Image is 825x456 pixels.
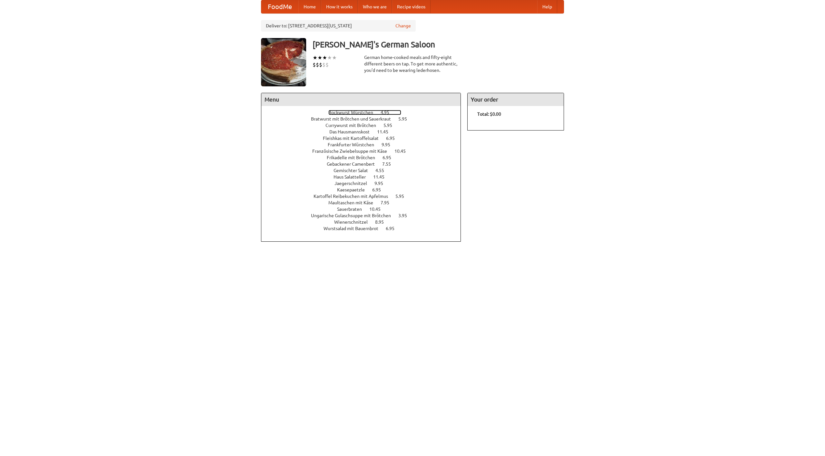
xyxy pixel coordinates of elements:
[377,129,395,134] span: 11.45
[337,187,371,192] span: Kaesepaetzle
[327,161,381,167] span: Gebackener Camenbert
[324,226,385,231] span: Wurstsalad mit Bauernbrot
[329,129,400,134] a: Das Hausmannskost 11.45
[337,207,368,212] span: Sauerbraten
[324,226,406,231] a: Wurstsalad mit Bauernbrot 6.95
[261,0,298,13] a: FoodMe
[335,181,395,186] a: Jaegerschnitzel 9.95
[374,181,390,186] span: 9.95
[382,161,397,167] span: 7.55
[328,142,381,147] span: Frankfurter Würstchen
[327,54,332,61] li: ★
[321,0,358,13] a: How it works
[317,54,322,61] li: ★
[313,61,316,68] li: $
[298,0,321,13] a: Home
[328,110,380,115] span: Bockwurst Würstchen
[386,226,401,231] span: 6.95
[334,219,374,225] span: Wienerschnitzel
[314,194,416,199] a: Kartoffel Reibekuchen mit Apfelmus 5.95
[311,116,419,121] a: Bratwurst mit Brötchen und Sauerkraut 5.95
[364,54,461,73] div: German home-cooked meals and fifty-eight different beers on tap. To get more authentic, you'd nee...
[325,123,404,128] a: Currywurst mit Brötchen 5.95
[386,136,401,141] span: 6.95
[337,187,393,192] a: Kaesepaetzle 6.95
[329,129,376,134] span: Das Hausmannskost
[322,61,325,68] li: $
[319,61,322,68] li: $
[394,149,412,154] span: 10.45
[328,200,380,205] span: Maultaschen mit Käse
[537,0,557,13] a: Help
[261,20,416,32] div: Deliver to: [STREET_ADDRESS][US_STATE]
[373,174,391,179] span: 11.45
[311,116,397,121] span: Bratwurst mit Brötchen und Sauerkraut
[398,116,413,121] span: 5.95
[323,136,407,141] a: Fleishkas mit Kartoffelsalat 6.95
[312,149,393,154] span: Französische Zwiebelsuppe mit Käse
[369,207,387,212] span: 10.45
[383,123,399,128] span: 5.95
[375,168,391,173] span: 4.55
[327,155,403,160] a: Frikadelle mit Brötchen 6.95
[312,149,418,154] a: Französische Zwiebelsuppe mit Käse 10.45
[334,174,396,179] a: Haus Salatteller 11.45
[311,213,419,218] a: Ungarische Gulaschsuppe mit Brötchen 3.95
[398,213,413,218] span: 3.95
[314,194,394,199] span: Kartoffel Reibekuchen mit Apfelmus
[334,174,372,179] span: Haus Salatteller
[334,168,374,173] span: Gemischter Salat
[335,181,374,186] span: Jaegerschnitzel
[395,194,411,199] span: 5.95
[395,23,411,29] a: Change
[261,38,306,86] img: angular.jpg
[334,219,396,225] a: Wienerschnitzel 8.95
[316,61,319,68] li: $
[323,136,385,141] span: Fleishkas mit Kartoffelsalat
[325,123,383,128] span: Currywurst mit Brötchen
[332,54,337,61] li: ★
[468,93,564,106] h4: Your order
[337,207,393,212] a: Sauerbraten 10.45
[328,142,402,147] a: Frankfurter Würstchen 9.95
[327,161,403,167] a: Gebackener Camenbert 7.55
[313,54,317,61] li: ★
[382,142,397,147] span: 9.95
[383,155,398,160] span: 6.95
[328,200,401,205] a: Maultaschen mit Käse 7.95
[327,155,382,160] span: Frikadelle mit Brötchen
[477,112,501,117] b: Total: $0.00
[261,93,461,106] h4: Menu
[375,219,390,225] span: 8.95
[334,168,396,173] a: Gemischter Salat 4.55
[328,110,401,115] a: Bockwurst Würstchen 4.95
[381,200,396,205] span: 7.95
[311,213,397,218] span: Ungarische Gulaschsuppe mit Brötchen
[392,0,431,13] a: Recipe videos
[313,38,564,51] h3: [PERSON_NAME]'s German Saloon
[381,110,396,115] span: 4.95
[358,0,392,13] a: Who we are
[372,187,387,192] span: 6.95
[325,61,329,68] li: $
[322,54,327,61] li: ★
